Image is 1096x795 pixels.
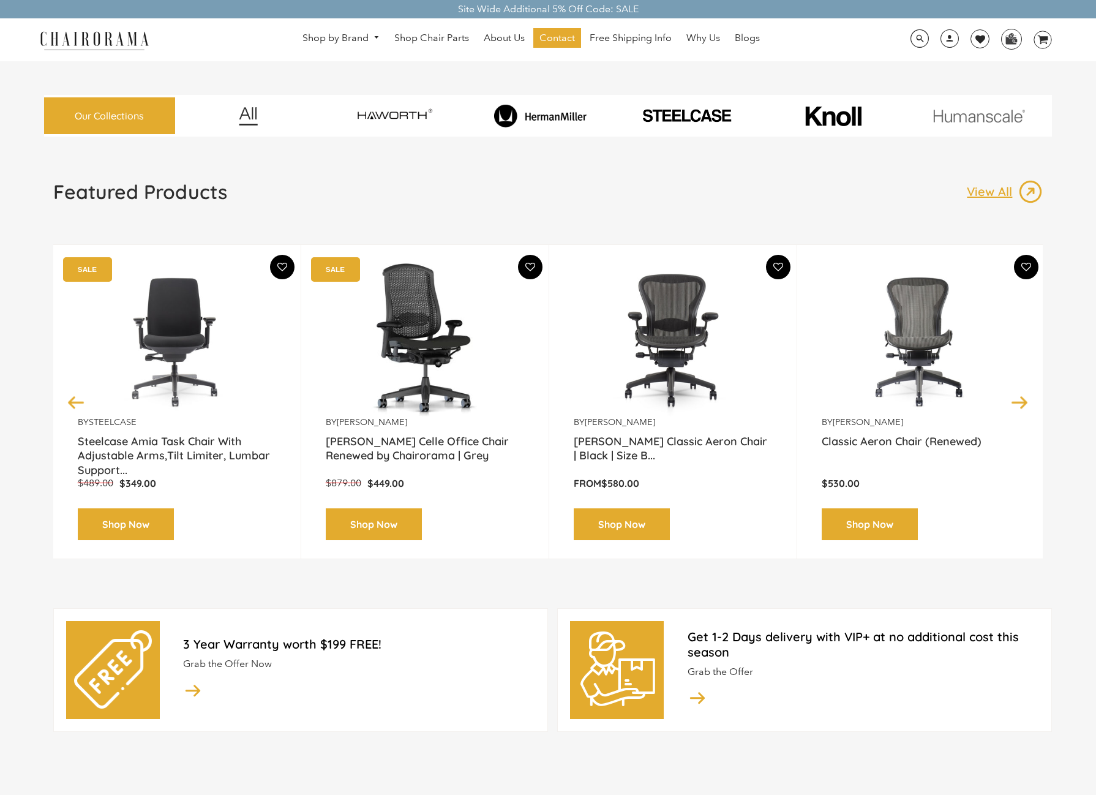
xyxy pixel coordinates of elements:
[680,28,726,48] a: Why Us
[574,263,772,416] img: Herman Miller Classic Aeron Chair | Black | Size B (Renewed) - chairorama
[394,32,469,45] span: Shop Chair Parts
[518,255,542,279] button: Add To Wishlist
[367,477,404,489] span: $449.00
[1002,29,1021,48] img: WhatsApp_Image_2024-07-12_at_16.23.01.webp
[326,508,422,541] a: Shop Now
[326,434,524,465] a: [PERSON_NAME] Celle Office Chair Renewed by Chairorama | Grey
[53,179,227,204] h1: Featured Products
[822,477,860,489] span: $530.00
[533,28,581,48] a: Contact
[33,29,156,51] img: chairorama
[833,416,903,428] a: [PERSON_NAME]
[688,666,1040,679] p: Grab the Offer
[183,636,535,652] h2: 3 Year Warranty worth $199 FREE!
[1014,255,1038,279] button: Add To Wishlist
[574,477,772,490] p: From
[574,263,772,416] a: Herman Miller Classic Aeron Chair | Black | Size B (Renewed) - chairorama Herman Miller Classic A...
[729,28,766,48] a: Blogs
[326,263,524,416] img: Herman Miller Celle Office Chair Renewed by Chairorama | Grey - chairorama
[324,99,465,132] img: image_7_14f0750b-d084-457f-979a-a1ab9f6582c4.png
[590,32,672,45] span: Free Shipping Info
[74,630,152,709] img: free.png
[470,104,611,127] img: image_8_173eb7e0-7579-41b4-bc8e-4ba0b8ba93e8.png
[735,32,760,45] span: Blogs
[484,32,525,45] span: About Us
[688,629,1040,660] h2: Get 1-2 Days delivery with VIP+ at no additional cost this season
[78,477,113,489] span: $489.00
[616,107,757,124] img: PHOTO-2024-07-09-00-53-10-removebg-preview.png
[53,179,227,214] a: Featured Products
[78,263,276,416] img: Amia Chair by chairorama.com
[326,416,524,428] p: by
[78,416,276,428] p: by
[66,391,87,413] button: Previous
[388,28,475,48] a: Shop Chair Parts
[183,658,535,671] p: Grab the Offer Now
[688,687,707,707] img: image_14.png
[574,416,772,428] p: by
[822,508,918,541] a: Shop Now
[208,28,855,51] nav: DesktopNavigation
[601,477,639,489] span: $580.00
[78,508,174,541] a: Shop Now
[325,265,344,273] text: SALE
[909,109,1050,122] img: image_11.png
[822,263,1020,416] a: Classic Aeron Chair (Renewed) - chairorama Classic Aeron Chair (Renewed) - chairorama
[77,265,96,273] text: SALE
[822,434,1020,465] a: Classic Aeron Chair (Renewed)
[822,263,1020,416] img: Classic Aeron Chair (Renewed) - chairorama
[296,29,386,48] a: Shop by Brand
[1018,179,1043,204] img: image_13.png
[78,434,276,465] a: Steelcase Amia Task Chair With Adjustable Arms,Tilt Limiter, Lumbar Support...
[89,416,137,428] a: Steelcase
[214,107,282,126] img: image_12.png
[578,630,656,709] img: delivery-man.png
[1009,391,1030,413] button: Next
[44,97,175,135] a: Our Collections
[539,32,575,45] span: Contact
[778,105,888,127] img: image_10_1.png
[574,434,772,465] a: [PERSON_NAME] Classic Aeron Chair | Black | Size B...
[270,255,295,279] button: Add To Wishlist
[585,416,655,428] a: [PERSON_NAME]
[686,32,720,45] span: Why Us
[78,263,276,416] a: Amia Chair by chairorama.com Renewed Amia Chair chairorama.com
[584,28,678,48] a: Free Shipping Info
[183,680,203,700] img: image_14.png
[337,416,407,428] a: [PERSON_NAME]
[574,508,670,541] a: Shop Now
[326,263,524,416] a: Herman Miller Celle Office Chair Renewed by Chairorama | Grey - chairorama Herman Miller Celle Of...
[478,28,531,48] a: About Us
[119,477,156,489] span: $349.00
[326,477,361,489] span: $879.00
[967,179,1043,204] a: View All
[766,255,790,279] button: Add To Wishlist
[822,416,1020,428] p: by
[967,184,1018,200] p: View All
